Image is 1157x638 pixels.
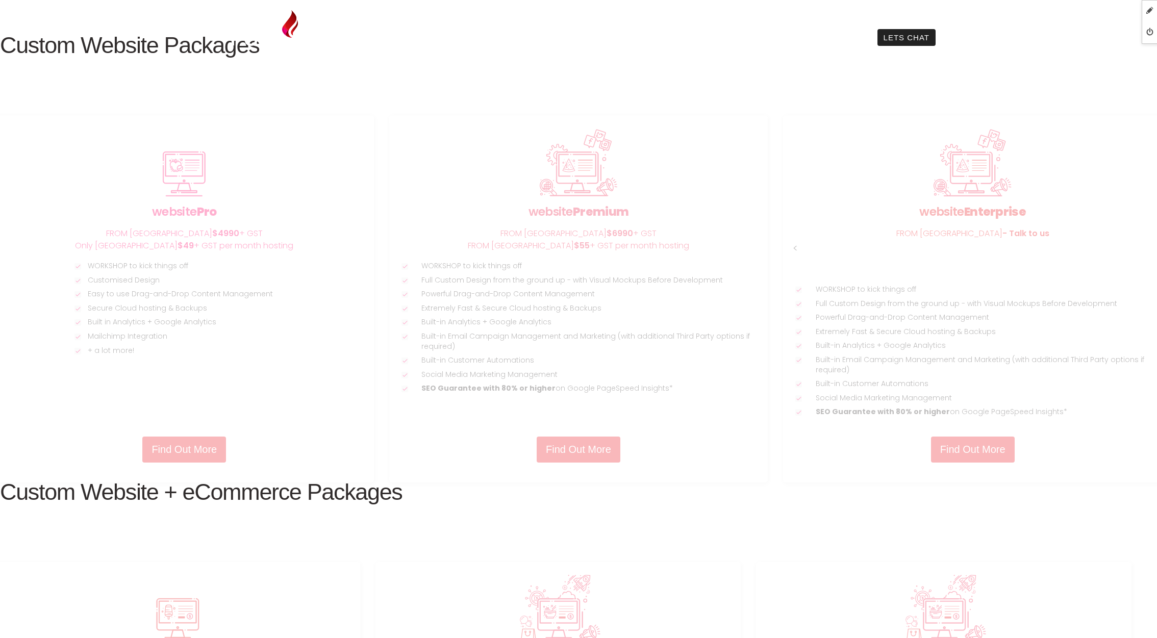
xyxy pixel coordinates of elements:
[77,289,291,299] li: Easy to use Drag-and-Drop Content Management
[77,303,291,314] li: Secure Cloud hosting & Backups
[142,437,226,463] a: Find Out More
[178,240,194,251] span: $49
[77,275,291,286] li: Customised Design
[72,227,296,252] p: FROM [GEOGRAPHIC_DATA] + GST Only [GEOGRAPHIC_DATA] + GST per month hosting
[77,317,291,327] li: Built in Analytics + Google Analytics
[77,331,291,342] li: Mailchimp Integration
[877,29,936,46] a: Lets Chat
[196,203,216,220] span: Pro
[77,261,291,271] li: WORKSHOP to kick things off
[747,29,815,46] a: Who We Are
[212,227,239,239] span: $4990
[687,29,746,46] a: Our Work
[72,201,296,222] h3: website
[303,29,348,46] a: Design
[815,29,867,46] a: Insights
[232,10,298,46] img: Fuel Design Ltd - Website design and development company in North Shore, Auckland
[142,437,226,463] span: Talk to us about our websitePRO package
[348,29,385,46] a: Build
[385,29,439,46] a: Connect
[77,346,291,356] li: + a lot more!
